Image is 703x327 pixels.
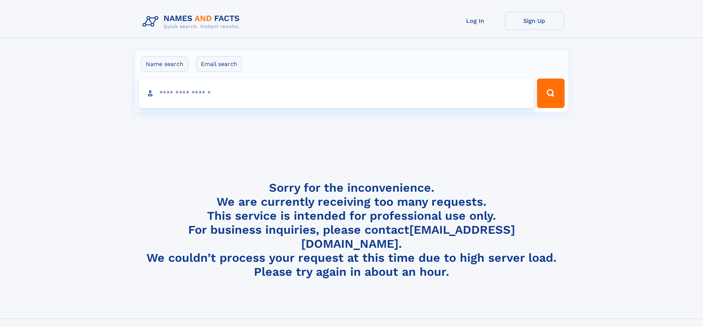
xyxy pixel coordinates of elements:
[139,79,534,108] input: search input
[141,56,188,72] label: Name search
[196,56,242,72] label: Email search
[446,12,505,30] a: Log In
[537,79,564,108] button: Search Button
[139,12,246,32] img: Logo Names and Facts
[505,12,564,30] a: Sign Up
[301,223,515,251] a: [EMAIL_ADDRESS][DOMAIN_NAME]
[139,181,564,279] h4: Sorry for the inconvenience. We are currently receiving too many requests. This service is intend...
